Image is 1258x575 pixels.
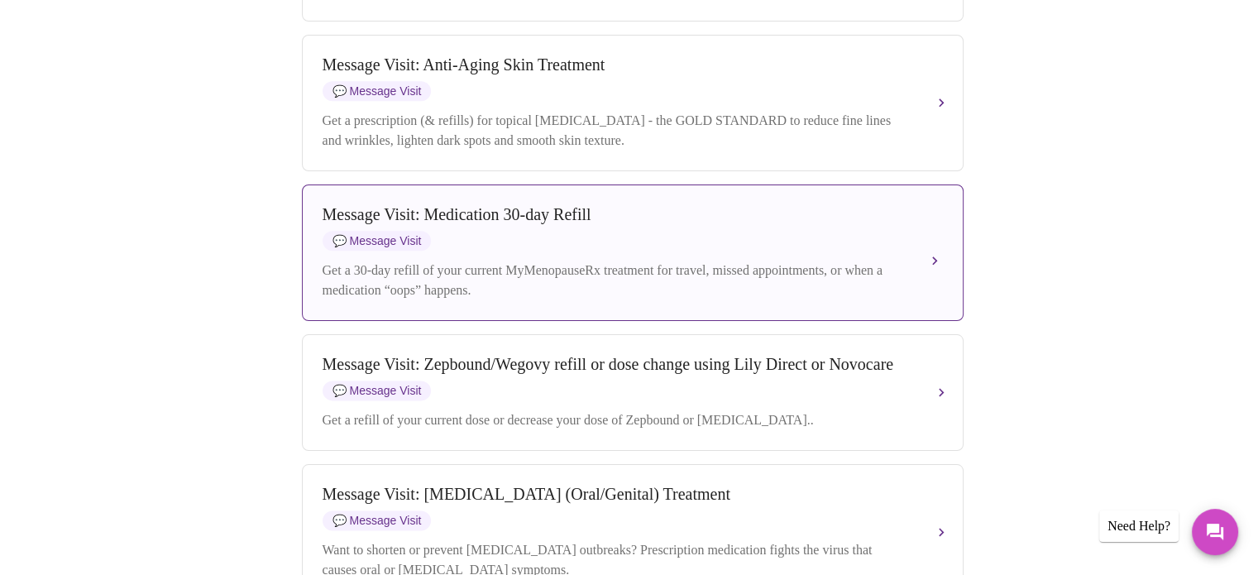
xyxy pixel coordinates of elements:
[323,485,910,504] div: Message Visit: [MEDICAL_DATA] (Oral/Genital) Treatment
[323,510,432,530] span: Message Visit
[323,355,910,374] div: Message Visit: Zepbound/Wegovy refill or dose change using Lily Direct or Novocare
[1099,510,1179,542] div: Need Help?
[332,234,347,247] span: message
[302,184,964,321] button: Message Visit: Medication 30-day RefillmessageMessage VisitGet a 30-day refill of your current My...
[323,231,432,251] span: Message Visit
[302,35,964,171] button: Message Visit: Anti-Aging Skin TreatmentmessageMessage VisitGet a prescription (& refills) for to...
[1192,509,1238,555] button: Messages
[323,205,910,224] div: Message Visit: Medication 30-day Refill
[332,384,347,397] span: message
[302,334,964,451] button: Message Visit: Zepbound/Wegovy refill or dose change using Lily Direct or NovocaremessageMessage ...
[323,81,432,101] span: Message Visit
[332,514,347,527] span: message
[323,410,910,430] div: Get a refill of your current dose or decrease your dose of Zepbound or [MEDICAL_DATA]..
[323,261,910,300] div: Get a 30-day refill of your current MyMenopauseRx treatment for travel, missed appointments, or w...
[332,84,347,98] span: message
[323,381,432,400] span: Message Visit
[323,111,910,151] div: Get a prescription (& refills) for topical [MEDICAL_DATA] - the GOLD STANDARD to reduce fine line...
[323,55,910,74] div: Message Visit: Anti-Aging Skin Treatment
